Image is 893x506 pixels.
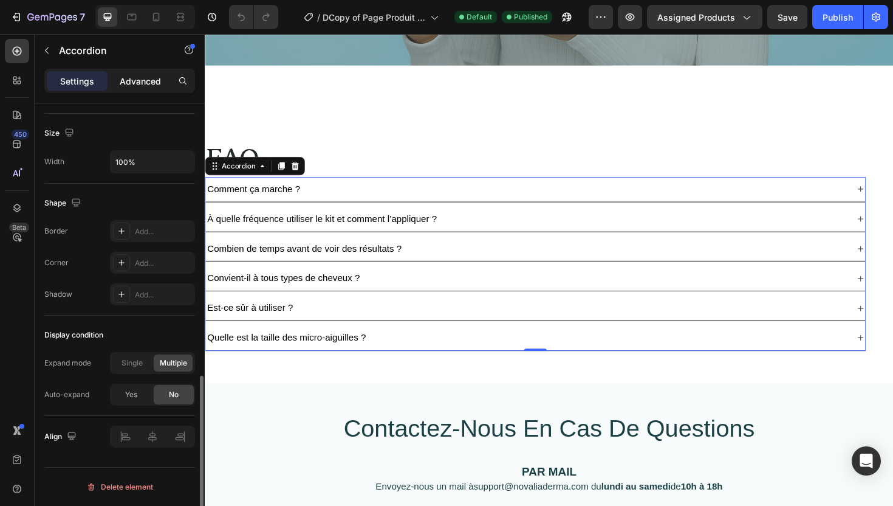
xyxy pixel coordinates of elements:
strong: lundi au samedi [420,474,493,484]
p: Accordion [59,43,162,58]
div: Display condition [44,330,103,341]
div: Shadow [44,289,72,300]
div: Undo/Redo [229,5,278,29]
a: support@novaliaderma. [284,471,388,485]
span: Multiple [160,358,187,369]
div: Size [44,125,77,142]
button: Save [767,5,807,29]
p: Advanced [120,75,161,88]
p: Settings [60,75,94,88]
iframe: Design area [205,34,893,506]
button: Assigned Products [647,5,762,29]
span: Assigned Products [657,11,735,24]
div: Expand mode [44,358,91,369]
div: Add... [135,258,192,269]
div: Width [44,156,64,167]
p: 7 [80,10,85,24]
div: Align [44,429,79,445]
div: Publish [823,11,853,24]
span: com du de [388,474,548,484]
div: Border [44,226,68,237]
div: 450 [12,130,29,139]
input: Auto [111,151,194,173]
div: Shape [44,195,83,212]
span: support@novaliaderma. [284,474,388,484]
span: No [169,389,179,400]
button: Publish [812,5,863,29]
strong: PAR MAIL [335,457,393,470]
div: Add... [135,226,192,237]
div: Auto-expand [44,389,89,400]
div: Corner [44,257,69,268]
button: 7 [5,5,91,29]
span: Save [778,12,798,23]
div: Add... [135,289,192,300]
span: Envoyez-nous un mail à [180,474,284,484]
span: Single [121,358,143,369]
div: Delete element [86,480,153,494]
span: Default [467,12,492,23]
span: Published [514,12,547,23]
span: / [317,11,320,24]
div: Beta [9,223,29,232]
button: Delete element [44,477,195,497]
span: Yes [125,389,137,400]
strong: 10h à 18h [504,474,549,484]
span: DCopy of Page Produit Bleu [323,11,425,24]
div: Open Intercom Messenger [852,446,881,476]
